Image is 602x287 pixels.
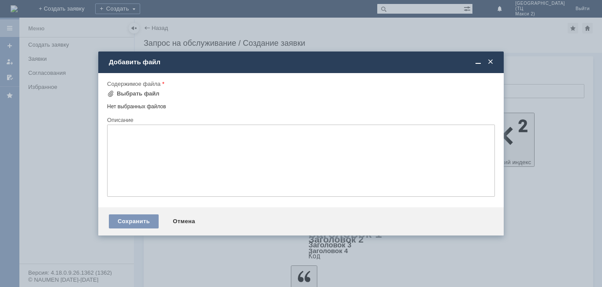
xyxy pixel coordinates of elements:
div: Описание [107,117,493,123]
div: Выбрать файл [117,90,160,97]
span: Закрыть [486,58,495,66]
div: Нет выбранных файлов [107,100,495,110]
div: Содержимое файла [107,81,493,87]
div: Добрый вечер, удалите пожалуйста отложенные чеки, спасибо [4,4,129,18]
span: Свернуть (Ctrl + M) [474,58,483,66]
div: Добавить файл [109,58,495,66]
